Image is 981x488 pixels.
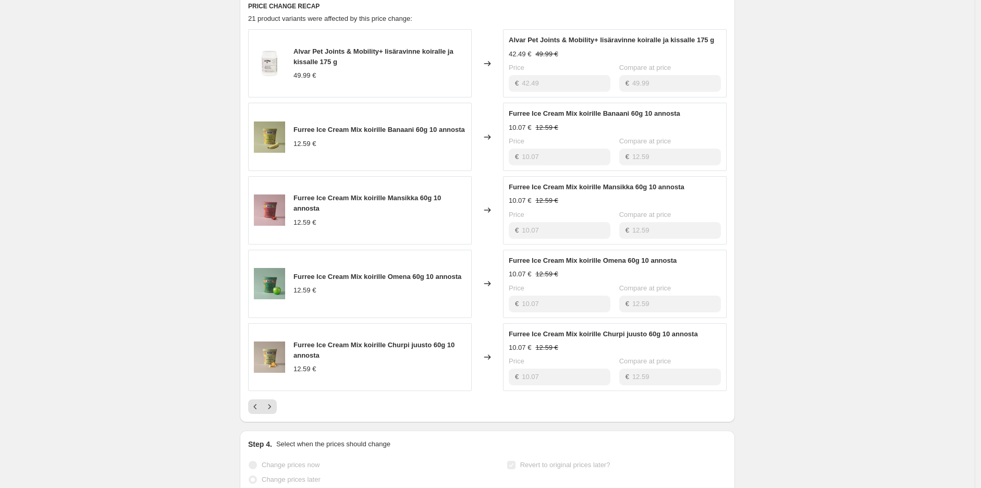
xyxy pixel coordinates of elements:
[293,285,316,296] div: 12.59 €
[509,123,531,133] div: 10.07 €
[254,194,285,226] img: Furree_mansikka_80x.jpg
[293,194,441,212] span: Furree Ice Cream Mix koirille Mansikka 60g 10 annosta
[535,343,558,353] strike: 12.59 €
[619,284,671,292] span: Compare at price
[293,217,316,228] div: 12.59 €
[254,48,285,79] img: JointsMobility_white_80x.png
[535,49,558,59] strike: 49.99 €
[509,196,531,206] div: 10.07 €
[535,123,558,133] strike: 12.59 €
[619,137,671,145] span: Compare at price
[515,226,519,234] span: €
[509,284,524,292] span: Price
[626,226,629,234] span: €
[248,15,412,22] span: 21 product variants were affected by this price change:
[248,399,277,414] nav: Pagination
[619,211,671,218] span: Compare at price
[293,364,316,374] div: 12.59 €
[276,439,390,449] p: Select when the prices should change
[293,70,316,81] div: 49.99 €
[509,64,524,71] span: Price
[515,153,519,161] span: €
[509,137,524,145] span: Price
[619,64,671,71] span: Compare at price
[509,343,531,353] div: 10.07 €
[509,36,714,44] span: Alvar Pet Joints & Mobility+ lisäravinne koiralle ja kissalle 175 g
[509,49,531,59] div: 42.49 €
[254,268,285,299] img: Furree_omena_80x.png
[254,121,285,153] img: Furree_banaani_80x.jpg
[509,109,680,117] span: Furree Ice Cream Mix koirille Banaani 60g 10 annosta
[626,300,629,308] span: €
[509,211,524,218] span: Price
[248,439,272,449] h2: Step 4.
[509,183,684,191] span: Furree Ice Cream Mix koirille Mansikka 60g 10 annosta
[515,79,519,87] span: €
[293,341,455,359] span: Furree Ice Cream Mix koirille Churpi juusto 60g 10 annosta
[509,357,524,365] span: Price
[515,373,519,381] span: €
[293,139,316,149] div: 12.59 €
[520,461,610,469] span: Revert to original prices later?
[619,357,671,365] span: Compare at price
[293,47,453,66] span: Alvar Pet Joints & Mobility+ lisäravinne koiralle ja kissalle 175 g
[254,341,285,373] img: Furree_juusto_80x.jpg
[626,373,629,381] span: €
[626,79,629,87] span: €
[535,196,558,206] strike: 12.59 €
[509,269,531,279] div: 10.07 €
[248,2,727,10] h6: PRICE CHANGE RECAP
[626,153,629,161] span: €
[262,475,321,483] span: Change prices later
[293,126,465,133] span: Furree Ice Cream Mix koirille Banaani 60g 10 annosta
[515,300,519,308] span: €
[509,330,698,338] span: Furree Ice Cream Mix koirille Churpi juusto 60g 10 annosta
[509,257,677,264] span: Furree Ice Cream Mix koirille Omena 60g 10 annosta
[248,399,263,414] button: Previous
[262,399,277,414] button: Next
[262,461,320,469] span: Change prices now
[535,269,558,279] strike: 12.59 €
[293,273,461,280] span: Furree Ice Cream Mix koirille Omena 60g 10 annosta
